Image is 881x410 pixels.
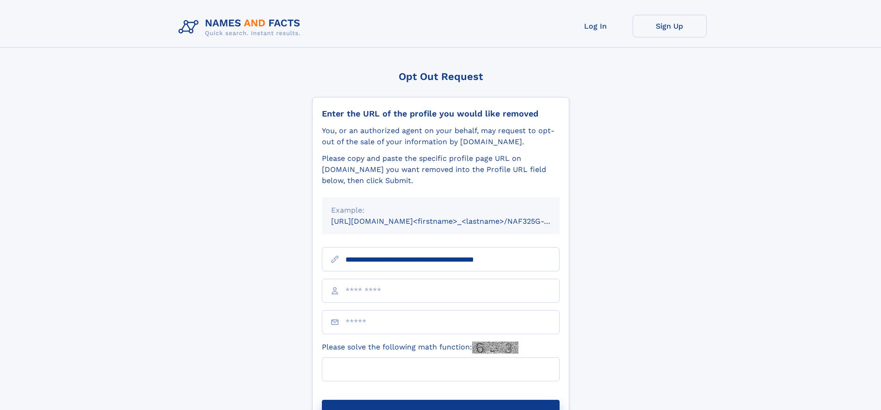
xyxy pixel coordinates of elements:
div: Opt Out Request [312,71,569,82]
a: Sign Up [633,15,707,37]
div: You, or an authorized agent on your behalf, may request to opt-out of the sale of your informatio... [322,125,560,147]
div: Please copy and paste the specific profile page URL on [DOMAIN_NAME] you want removed into the Pr... [322,153,560,186]
label: Please solve the following math function: [322,342,518,354]
div: Example: [331,205,550,216]
img: Logo Names and Facts [175,15,308,40]
div: Enter the URL of the profile you would like removed [322,109,560,119]
small: [URL][DOMAIN_NAME]<firstname>_<lastname>/NAF325G-xxxxxxxx [331,217,577,226]
a: Log In [559,15,633,37]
